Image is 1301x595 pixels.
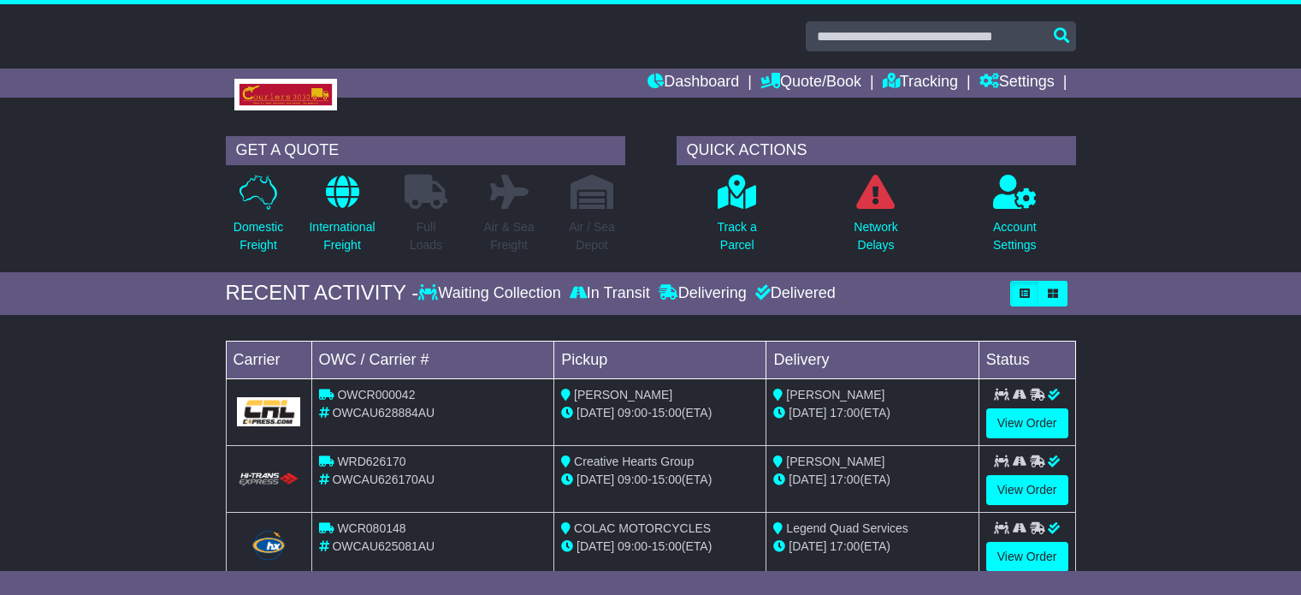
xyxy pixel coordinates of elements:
[237,472,301,488] img: HiTrans.png
[618,539,648,553] span: 09:00
[854,218,897,254] p: Network Delays
[986,408,1068,438] a: View Order
[654,284,751,303] div: Delivering
[237,397,301,426] img: GetCarrierServiceLogo
[332,406,435,419] span: OWCAU628884AU
[308,174,376,264] a: InternationalFreight
[618,406,648,419] span: 09:00
[979,341,1075,378] td: Status
[760,68,861,98] a: Quote/Book
[853,174,898,264] a: NetworkDelays
[789,539,826,553] span: [DATE]
[483,218,534,254] p: Air & Sea Freight
[561,538,759,556] div: - (ETA)
[233,174,284,264] a: DomesticFreight
[226,136,625,165] div: GET A QUOTE
[648,68,739,98] a: Dashboard
[332,473,435,486] span: OWCAU626170AU
[337,521,405,535] span: WCR080148
[250,528,287,562] img: Hunter_Express.png
[418,284,565,303] div: Waiting Collection
[337,455,405,468] span: WRD626170
[789,473,826,486] span: [DATE]
[992,174,1038,264] a: AccountSettings
[830,539,860,553] span: 17:00
[789,406,826,419] span: [DATE]
[561,471,759,489] div: - (ETA)
[830,473,860,486] span: 17:00
[574,388,672,402] span: [PERSON_NAME]
[717,174,758,264] a: Track aParcel
[405,218,447,254] p: Full Loads
[830,406,860,419] span: 17:00
[677,136,1076,165] div: QUICK ACTIONS
[577,473,614,486] span: [DATE]
[574,521,711,535] span: COLAC MOTORCYCLES
[226,341,311,378] td: Carrier
[773,471,971,489] div: (ETA)
[773,538,971,556] div: (ETA)
[337,388,415,402] span: OWCR000042
[234,218,283,254] p: Domestic Freight
[786,388,884,402] span: [PERSON_NAME]
[577,539,614,553] span: [DATE]
[786,455,884,468] span: [PERSON_NAME]
[311,341,554,378] td: OWC / Carrier #
[883,68,958,98] a: Tracking
[565,284,654,303] div: In Transit
[993,218,1037,254] p: Account Settings
[986,542,1068,572] a: View Order
[773,404,971,422] div: (ETA)
[786,521,908,535] span: Legend Quad Services
[577,406,614,419] span: [DATE]
[751,284,836,303] div: Delivered
[574,455,694,468] span: Creative Hearts Group
[569,218,615,254] p: Air / Sea Depot
[554,341,766,378] td: Pickup
[561,404,759,422] div: - (ETA)
[652,406,682,419] span: 15:00
[309,218,375,254] p: International Freight
[618,473,648,486] span: 09:00
[986,475,1068,505] a: View Order
[718,218,757,254] p: Track a Parcel
[652,473,682,486] span: 15:00
[226,281,419,306] div: RECENT ACTIVITY -
[766,341,979,378] td: Delivery
[332,539,435,553] span: OWCAU625081AU
[652,539,682,553] span: 15:00
[979,68,1055,98] a: Settings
